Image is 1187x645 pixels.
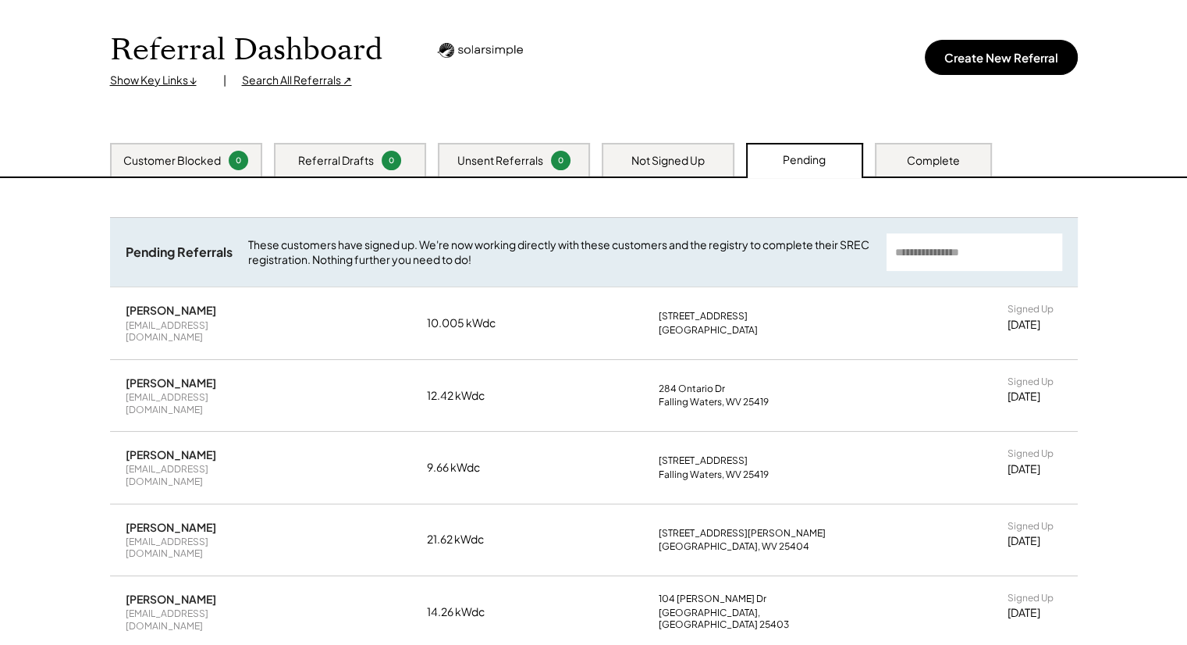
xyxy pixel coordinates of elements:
[126,303,216,317] div: [PERSON_NAME]
[659,607,854,631] div: [GEOGRAPHIC_DATA], [GEOGRAPHIC_DATA] 25403
[231,155,246,166] div: 0
[110,73,208,88] div: Show Key Links ↓
[1007,317,1040,333] div: [DATE]
[384,155,399,166] div: 0
[659,527,826,540] div: [STREET_ADDRESS][PERSON_NAME]
[659,593,766,605] div: 104 [PERSON_NAME] Dr
[553,155,568,166] div: 0
[126,244,233,261] div: Pending Referrals
[1007,592,1053,604] div: Signed Up
[659,469,769,481] div: Falling Waters, WV 25419
[631,153,705,169] div: Not Signed Up
[437,43,523,58] img: Logo_Horizontal-Black.png
[126,391,274,415] div: [EMAIL_ADDRESS][DOMAIN_NAME]
[1007,605,1040,621] div: [DATE]
[457,153,543,169] div: Unsent Referrals
[659,324,758,337] div: [GEOGRAPHIC_DATA]
[123,153,221,169] div: Customer Blocked
[126,319,274,344] div: [EMAIL_ADDRESS][DOMAIN_NAME]
[1007,533,1040,549] div: [DATE]
[1007,389,1040,404] div: [DATE]
[126,463,274,487] div: [EMAIL_ADDRESS][DOMAIN_NAME]
[427,460,505,476] div: 9.66 kWdc
[126,376,216,390] div: [PERSON_NAME]
[427,388,505,404] div: 12.42 kWdc
[126,536,274,560] div: [EMAIL_ADDRESS][DOMAIN_NAME]
[126,608,274,632] div: [EMAIL_ADDRESS][DOMAIN_NAME]
[248,237,871,268] div: These customers have signed up. We're now working directly with these customers and the registry ...
[242,73,352,88] div: Search All Referrals ↗
[223,73,226,88] div: |
[659,383,725,395] div: 284 Ontario Dr
[783,152,826,168] div: Pending
[427,604,505,620] div: 14.26 kWdc
[427,532,505,547] div: 21.62 kWdc
[1007,520,1053,533] div: Signed Up
[126,592,216,606] div: [PERSON_NAME]
[110,32,382,69] h1: Referral Dashboard
[1007,447,1053,460] div: Signed Up
[659,396,769,408] div: Falling Waters, WV 25419
[1007,376,1053,388] div: Signed Up
[126,520,216,534] div: [PERSON_NAME]
[907,153,960,169] div: Complete
[659,310,748,322] div: [STREET_ADDRESS]
[659,540,809,553] div: [GEOGRAPHIC_DATA], WV 25404
[126,447,216,461] div: [PERSON_NAME]
[298,153,374,169] div: Referral Drafts
[1007,303,1053,315] div: Signed Up
[1007,461,1040,477] div: [DATE]
[427,315,505,331] div: 10.005 kWdc
[925,40,1078,75] button: Create New Referral
[659,454,748,467] div: [STREET_ADDRESS]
